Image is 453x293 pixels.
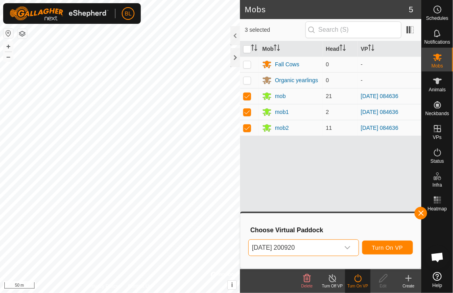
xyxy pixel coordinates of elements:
span: Schedules [426,16,448,21]
th: Mob [259,41,322,57]
div: mob2 [275,124,289,132]
span: 0 [326,77,329,83]
span: i [231,281,233,288]
p-sorticon: Activate to sort [368,46,374,52]
span: Animals [429,87,446,92]
div: Fall Cows [275,60,299,69]
a: [DATE] 084636 [361,125,399,131]
div: Turn Off VP [320,283,345,289]
a: Contact Us [128,283,151,290]
span: Status [430,159,444,164]
span: 0 [326,61,329,67]
th: Head [323,41,358,57]
span: 21 [326,93,332,99]
div: mob1 [275,108,289,116]
span: 2025-09-25 200920 [249,240,339,256]
span: Turn On VP [372,245,403,251]
button: Reset Map [4,29,13,38]
div: Turn On VP [345,283,370,289]
div: mob [275,92,286,100]
h2: Mobs [245,5,409,14]
input: Search (S) [305,21,401,38]
p-sorticon: Activate to sort [274,46,280,52]
img: Gallagher Logo [10,6,109,21]
button: – [4,52,13,62]
span: Infra [432,183,442,187]
a: Help [422,269,453,291]
td: - [358,72,421,88]
span: 11 [326,125,332,131]
div: Organic yearlings [275,76,318,85]
button: + [4,42,13,51]
a: [DATE] 084636 [361,109,399,115]
span: VPs [433,135,441,140]
h3: Choose Virtual Paddock [250,226,413,234]
span: Help [432,283,442,288]
span: Mobs [432,64,443,68]
span: 5 [409,4,413,15]
td: - [358,56,421,72]
p-sorticon: Activate to sort [251,46,257,52]
span: BL [125,10,131,18]
div: Create [396,283,421,289]
div: dropdown trigger [340,240,355,256]
span: 2 [326,109,329,115]
span: Delete [301,284,313,288]
a: [DATE] 084636 [361,93,399,99]
p-sorticon: Activate to sort [340,46,346,52]
span: Heatmap [428,206,447,211]
div: Edit [370,283,396,289]
a: Privacy Policy [89,283,119,290]
button: i [228,281,236,289]
div: Open chat [426,245,449,269]
span: Notifications [424,40,450,44]
span: 3 selected [245,26,305,34]
span: Neckbands [425,111,449,116]
button: Map Layers [17,29,27,39]
th: VP [358,41,421,57]
button: Turn On VP [362,241,413,254]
